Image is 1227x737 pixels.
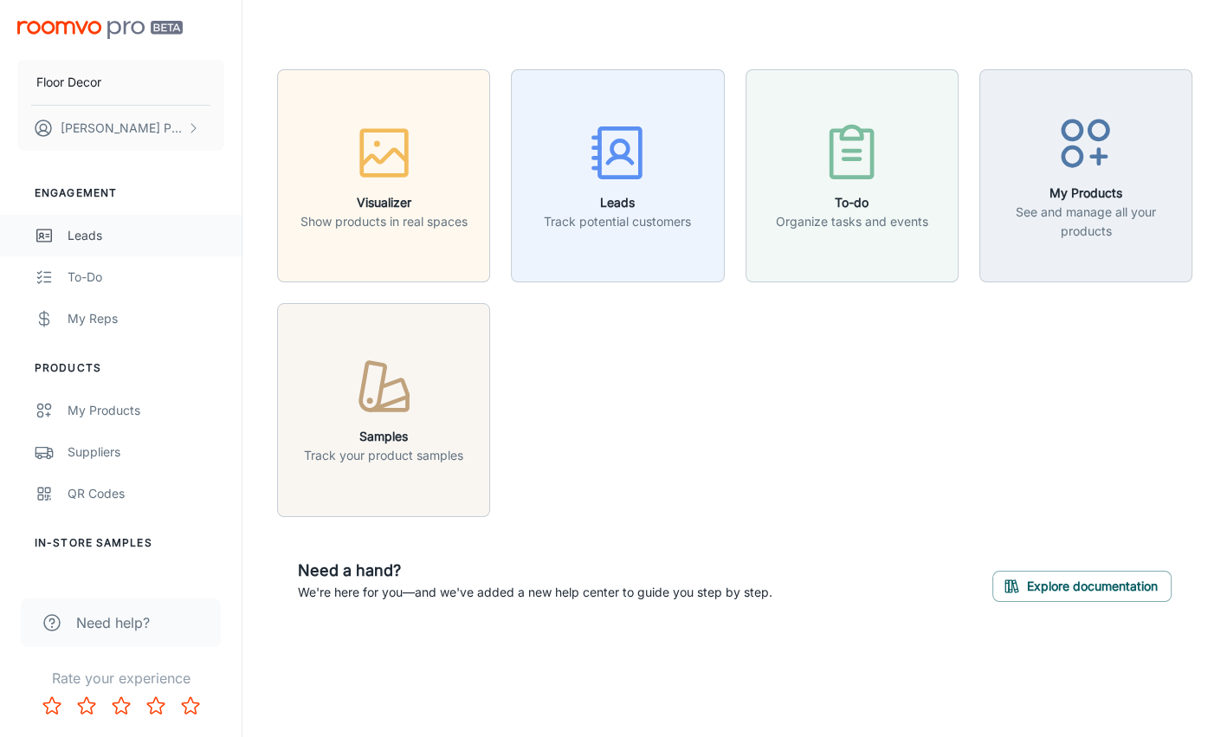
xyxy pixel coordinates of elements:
[14,668,228,689] p: Rate your experience
[776,212,928,231] p: Organize tasks and events
[776,193,928,212] h6: To-do
[746,166,959,184] a: To-doOrganize tasks and events
[300,193,468,212] h6: Visualizer
[300,212,468,231] p: Show products in real spaces
[69,689,104,723] button: Rate 2 star
[511,69,724,282] button: LeadsTrack potential customers
[298,559,772,583] h6: Need a hand?
[304,427,463,446] h6: Samples
[17,21,183,39] img: Roomvo PRO Beta
[68,309,224,328] div: My Reps
[76,612,150,633] span: Need help?
[173,689,208,723] button: Rate 5 star
[36,73,101,92] p: Floor Decor
[544,193,691,212] h6: Leads
[68,443,224,462] div: Suppliers
[992,576,1172,593] a: Explore documentation
[979,69,1192,282] button: My ProductsSee and manage all your products
[304,446,463,465] p: Track your product samples
[746,69,959,282] button: To-doOrganize tasks and events
[979,166,1192,184] a: My ProductsSee and manage all your products
[298,583,772,602] p: We're here for you—and we've added a new help center to guide you step by step.
[992,571,1172,602] button: Explore documentation
[277,69,490,282] button: VisualizerShow products in real spaces
[17,60,224,105] button: Floor Decor
[68,484,224,503] div: QR Codes
[68,268,224,287] div: To-do
[68,576,224,595] div: My Samples
[511,166,724,184] a: LeadsTrack potential customers
[139,689,173,723] button: Rate 4 star
[544,212,691,231] p: Track potential customers
[277,400,490,417] a: SamplesTrack your product samples
[68,226,224,245] div: Leads
[68,401,224,420] div: My Products
[17,106,224,151] button: [PERSON_NAME] Phoenix
[991,203,1181,241] p: See and manage all your products
[35,689,69,723] button: Rate 1 star
[277,303,490,516] button: SamplesTrack your product samples
[991,184,1181,203] h6: My Products
[61,119,183,138] p: [PERSON_NAME] Phoenix
[104,689,139,723] button: Rate 3 star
